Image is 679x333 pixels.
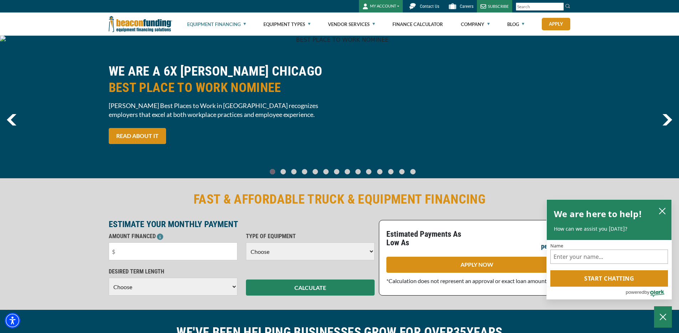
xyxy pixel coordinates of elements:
[550,270,668,287] button: Start chatting
[554,225,664,232] p: How can we assist you [DATE]?
[187,13,246,36] a: Equipment Financing
[386,230,473,247] p: Estimated Payments As Low As
[565,3,571,9] img: Search
[644,288,649,297] span: by
[662,114,672,125] img: Right Navigator
[328,13,375,36] a: Vendor Services
[626,288,644,297] span: powered
[246,280,375,296] button: CALCULATE
[408,169,417,175] a: Go To Slide 13
[365,169,373,175] a: Go To Slide 9
[268,169,277,175] a: Go To Slide 0
[420,4,439,9] span: Contact Us
[279,169,288,175] a: Go To Slide 1
[109,232,237,241] p: AMOUNT FINANCED
[516,2,564,11] input: Search
[556,4,562,10] a: Clear search text
[109,12,172,36] img: Beacon Funding Corporation logo
[343,169,352,175] a: Go To Slide 7
[333,169,341,175] a: Go To Slide 6
[654,306,672,328] button: Close Chatbox
[7,114,16,125] img: Left Navigator
[546,199,672,300] div: olark chatbox
[109,80,335,96] span: BEST PLACE TO WORK NOMINEE
[386,257,567,273] a: APPLY NOW
[460,4,473,9] span: Careers
[7,114,16,125] a: previous
[246,232,375,241] p: TYPE OF EQUIPMENT
[541,242,567,251] p: per month
[550,244,668,248] label: Name
[109,63,335,96] h2: WE ARE A 6X [PERSON_NAME] CHICAGO
[109,191,571,208] h2: FAST & AFFORDABLE TRUCK & EQUIPMENT FINANCING
[375,169,384,175] a: Go To Slide 10
[626,287,672,299] a: Powered by Olark - open in a new tab
[386,169,395,175] a: Go To Slide 11
[550,250,668,264] input: Name
[311,169,320,175] a: Go To Slide 4
[461,13,490,36] a: Company
[386,277,548,284] span: *Calculation does not represent an approval or exact loan amount.
[542,18,570,30] a: Apply
[392,13,443,36] a: Finance Calculator
[507,13,524,36] a: Blog
[657,206,668,216] button: close chatbox
[554,207,642,221] h2: We are here to help!
[662,114,672,125] a: next
[300,169,309,175] a: Go To Slide 3
[109,128,166,144] a: READ ABOUT IT
[109,267,237,276] p: DESIRED TERM LENGTH
[354,169,362,175] a: Go To Slide 8
[109,101,335,119] span: [PERSON_NAME] Best Places to Work in [GEOGRAPHIC_DATA] recognizes employers that excel at both wo...
[109,220,375,229] p: ESTIMATE YOUR MONTHLY PAYMENT
[322,169,330,175] a: Go To Slide 5
[5,313,20,328] div: Accessibility Menu
[397,169,406,175] a: Go To Slide 12
[290,169,298,175] a: Go To Slide 2
[109,242,237,260] input: $
[263,13,310,36] a: Equipment Types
